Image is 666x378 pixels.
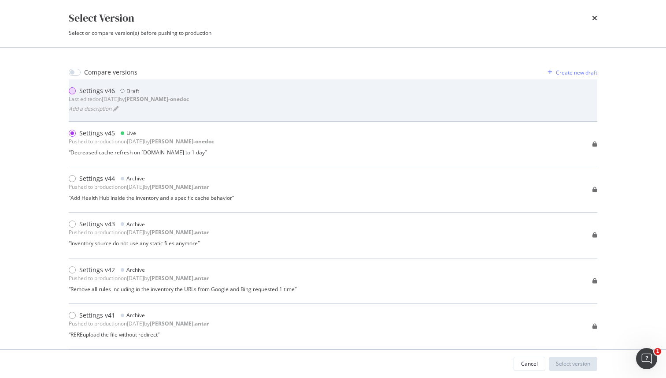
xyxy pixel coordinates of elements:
div: Archive [126,175,145,182]
div: Select or compare version(s) before pushing to production [69,29,597,37]
div: Pushed to production on [DATE] by [69,138,214,145]
span: Add a description [69,105,111,112]
div: “ REREupload the file without redirect ” [69,331,209,338]
div: “ Remove all rules including in the inventory the URLs from Google and Bing requested 1 time ” [69,285,296,293]
div: Settings v41 [79,311,115,320]
div: Pushed to production on [DATE] by [69,320,209,327]
div: Archive [126,221,145,228]
div: times [592,11,597,26]
div: Settings v44 [79,174,115,183]
div: Settings v45 [79,129,115,138]
div: Pushed to production on [DATE] by [69,228,209,236]
button: Create new draft [544,65,597,79]
div: Create new draft [556,69,597,76]
div: Settings v43 [79,220,115,228]
div: Live [126,129,136,137]
div: “ Add Health Hub inside the inventory and a specific cache behavior ” [69,194,234,202]
div: “ Inventory source do not use any static files anymore ” [69,240,209,247]
b: [PERSON_NAME].antar [150,320,209,327]
div: Archive [126,266,145,273]
button: Cancel [514,357,545,371]
div: Settings v46 [79,86,115,95]
span: 1 [654,348,661,355]
div: Pushed to production on [DATE] by [69,183,209,191]
b: [PERSON_NAME]-onedoc [125,95,189,103]
iframe: Intercom live chat [636,348,657,369]
div: “ Decreased cache refresh on [DOMAIN_NAME] to 1 day ” [69,149,214,156]
b: [PERSON_NAME].antar [150,274,209,282]
div: Pushed to production on [DATE] by [69,274,209,282]
button: Select version [549,357,597,371]
b: [PERSON_NAME].antar [150,183,209,191]
b: [PERSON_NAME].antar [150,228,209,236]
div: Settings v42 [79,266,115,274]
div: Select version [556,360,590,367]
b: [PERSON_NAME]-onedoc [150,138,214,145]
div: Last edited on [DATE] by [69,95,189,103]
div: Compare versions [84,68,137,77]
div: Archive [126,311,145,319]
div: Draft [126,87,139,95]
div: Select Version [69,11,134,26]
div: Cancel [521,360,538,367]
